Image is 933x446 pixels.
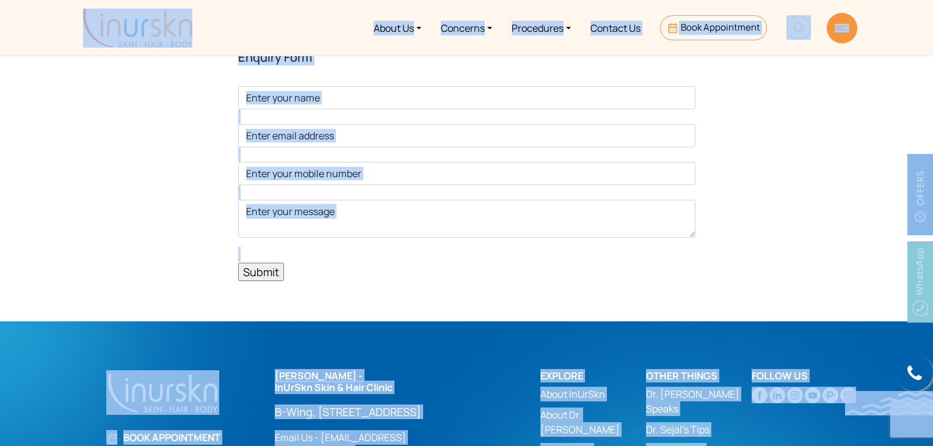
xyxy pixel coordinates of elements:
[238,263,284,281] input: Submit
[840,387,856,403] img: Skin-and-Hair-Clinic
[275,404,477,419] a: B-Wing, [STREET_ADDRESS]
[646,387,752,416] a: Dr. [PERSON_NAME] Speaks
[540,370,646,382] h2: Explore
[752,387,768,403] img: facebook
[660,15,767,40] a: Book Appointment
[805,387,821,403] img: youtube
[907,154,933,235] img: offerBt
[845,391,933,415] img: bluewave
[106,433,117,444] img: Book Appointment
[238,86,695,281] form: Contact form
[275,370,477,393] h2: [PERSON_NAME] - InUrSkn Skin & Hair Clinic
[681,21,760,34] span: Book Appointment
[238,124,695,147] input: Enter email address
[907,241,933,323] img: Whatsappicon
[238,86,695,109] input: Enter your name
[787,387,803,403] img: instagram
[238,50,695,65] h5: Enquiry Form
[646,370,752,382] h2: Other Things
[769,387,785,403] img: linkedin
[83,9,192,48] img: inurskn-logo
[106,430,260,445] a: Book Appointment
[752,370,857,382] h2: Follow Us
[238,162,695,185] input: Enter your mobile number
[502,5,581,51] a: Procedures
[907,274,933,288] a: Whatsappicon
[540,387,646,401] a: About InUrSkn
[540,408,646,437] a: About Dr. [PERSON_NAME]
[106,370,219,415] img: inurskn-footer-logo
[835,24,849,32] img: hamLine.svg
[431,5,502,51] a: Concerns
[364,5,431,51] a: About Us
[786,15,811,40] img: HeaderSearch
[822,387,838,403] img: sejal-saheta-dermatologist
[581,5,650,51] a: Contact Us
[646,422,752,437] a: Dr. Sejal's Tips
